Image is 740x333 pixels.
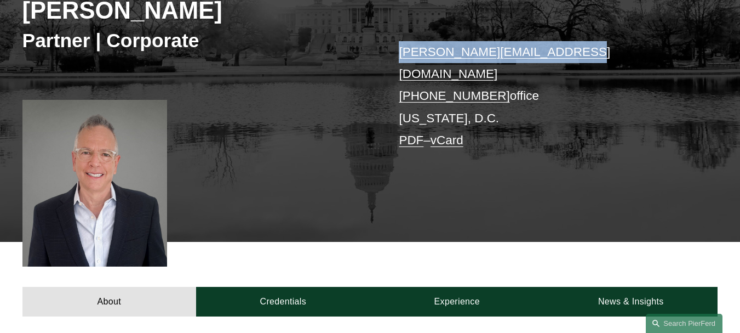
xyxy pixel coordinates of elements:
a: [PERSON_NAME][EMAIL_ADDRESS][DOMAIN_NAME] [399,45,610,81]
h3: Partner | Corporate [22,29,370,53]
a: News & Insights [544,287,718,317]
a: PDF [399,133,423,147]
a: Experience [370,287,544,317]
a: Credentials [196,287,370,317]
a: [PHONE_NUMBER] [399,89,509,103]
a: About [22,287,196,317]
a: vCard [431,133,463,147]
a: Search this site [646,314,722,333]
p: office [US_STATE], D.C. – [399,41,689,152]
